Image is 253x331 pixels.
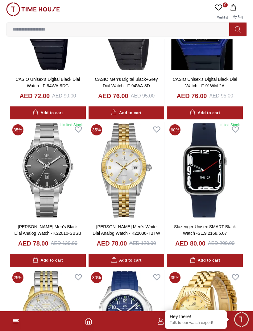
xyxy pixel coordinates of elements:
[223,2,228,7] span: 0
[18,239,48,248] h4: AED 78.00
[170,313,222,320] div: Hey there!
[229,2,247,22] button: My Bag
[33,110,63,117] div: Add to cart
[167,122,243,219] img: Slazenger Unisex SMART Black Watch -SL.9.2168.5.07
[15,77,80,88] a: CASIO Unisex's Digital Black Dial Watch - F-94WA-9DG
[111,257,141,264] div: Add to cart
[218,122,240,127] div: Limited Stock
[51,240,77,247] div: AED 120.00
[169,272,180,283] span: 35 %
[230,15,246,19] span: My Bag
[60,122,83,127] div: Limited Stock
[177,92,207,100] h4: AED 76.00
[190,110,220,117] div: Add to cart
[175,239,205,248] h4: AED 80.00
[12,124,23,135] span: 35 %
[174,224,236,236] a: Slazenger Unisex SMART Black Watch -SL.9.2168.5.07
[95,77,158,88] a: CASIO Men's Digital Black+Grey Dial Watch - F-94WA-8D
[111,110,141,117] div: Add to cart
[19,92,50,100] h4: AED 72.00
[89,122,164,219] img: Kenneth Scott Men's White Dial Analog Watch - K22036-TBTW
[12,272,23,283] span: 25 %
[215,16,230,19] span: Wishlist
[91,124,102,135] span: 35 %
[91,272,102,283] span: 30 %
[209,92,233,100] div: AED 95.00
[98,92,128,100] h4: AED 76.00
[89,254,164,267] button: Add to cart
[167,254,243,267] button: Add to cart
[93,224,160,236] a: [PERSON_NAME] Men's White Dial Analog Watch - K22036-TBTW
[169,124,180,135] span: 60 %
[10,106,86,120] button: Add to cart
[85,317,92,325] a: Home
[6,2,60,16] img: ...
[214,2,229,22] a: 0Wishlist
[173,77,237,88] a: CASIO Unisex's Digital Black Dial Watch - F-91WM-2A
[97,239,127,248] h4: AED 78.00
[208,240,234,247] div: AED 200.00
[170,320,222,325] p: Talk to our watch expert!
[10,122,86,219] img: Kenneth Scott Men's Black Dial Analog Watch - K22010-SBSB
[233,311,250,328] div: Chat Widget
[15,224,81,236] a: [PERSON_NAME] Men's Black Dial Analog Watch - K22010-SBSB
[10,254,86,267] button: Add to cart
[167,106,243,120] button: Add to cart
[129,240,156,247] div: AED 120.00
[190,257,220,264] div: Add to cart
[52,92,76,100] div: AED 90.00
[33,257,63,264] div: Add to cart
[131,92,155,100] div: AED 95.00
[89,106,164,120] button: Add to cart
